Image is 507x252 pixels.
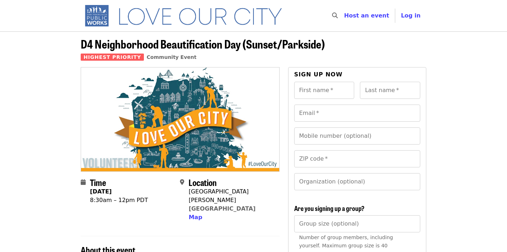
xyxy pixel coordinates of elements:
span: Time [90,176,106,188]
a: Host an event [344,12,389,19]
input: Last name [360,82,420,99]
span: D4 Neighborhood Beautification Day (Sunset/Parkside) [81,35,325,52]
img: SF Public Works - Home [81,4,292,27]
div: 8:30am – 12pm PDT [90,196,148,205]
input: Email [294,105,420,122]
a: Community Event [147,54,196,60]
span: Are you signing up a group? [294,203,365,213]
input: Search [342,7,348,24]
div: [GEOGRAPHIC_DATA][PERSON_NAME] [189,187,273,205]
span: Sign up now [294,71,343,78]
i: map-marker-alt icon [180,179,184,186]
input: [object Object] [294,215,420,232]
input: ZIP code [294,150,420,167]
button: Map [189,213,202,222]
span: Map [189,214,202,221]
button: Log in [395,9,426,23]
input: Organization (optional) [294,173,420,190]
i: calendar icon [81,179,86,186]
a: [GEOGRAPHIC_DATA] [189,205,255,212]
span: Number of group members, including yourself. Maximum group size is 40 [299,235,393,248]
span: Log in [401,12,421,19]
strong: [DATE] [90,188,112,195]
i: search icon [332,12,338,19]
input: Mobile number (optional) [294,127,420,145]
span: Highest Priority [81,54,144,61]
input: First name [294,82,355,99]
span: Location [189,176,217,188]
img: D4 Neighborhood Beautification Day (Sunset/Parkside) organized by SF Public Works [81,67,279,171]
